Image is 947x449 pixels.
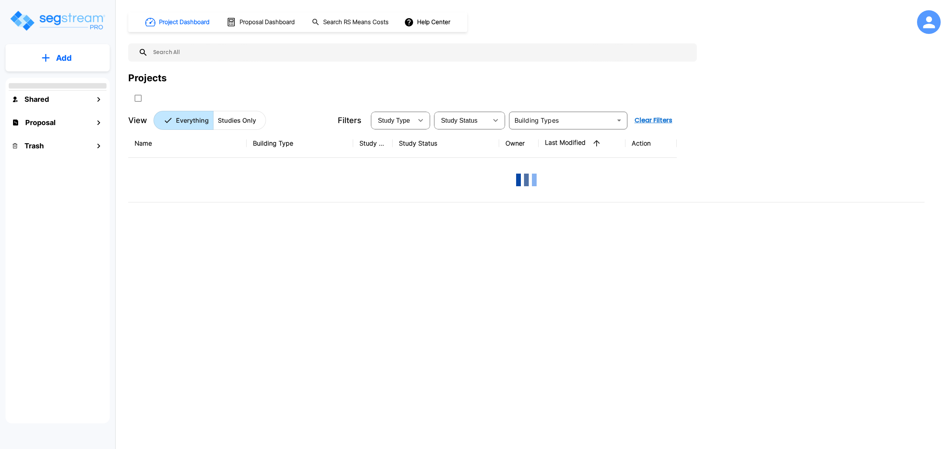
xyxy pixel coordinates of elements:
div: Projects [128,71,167,85]
th: Study Type [353,129,393,158]
th: Name [128,129,247,158]
p: Studies Only [218,116,256,125]
button: Open [614,115,625,126]
input: Building Types [511,115,612,126]
input: Search All [148,43,693,62]
th: Study Status [393,129,499,158]
h1: Proposal Dashboard [240,18,295,27]
span: Study Type [378,117,410,124]
span: Study Status [441,117,478,124]
h1: Search RS Means Costs [323,18,389,27]
div: Select [372,109,413,131]
button: Clear Filters [631,112,676,128]
h1: Project Dashboard [159,18,210,27]
div: Select [436,109,488,131]
button: Help Center [402,15,453,30]
p: Add [56,52,72,64]
button: Everything [153,111,213,130]
button: Studies Only [213,111,266,130]
th: Last Modified [539,129,625,158]
h1: Proposal [25,117,56,128]
button: Add [6,47,110,69]
p: Filters [338,114,361,126]
th: Owner [499,129,539,158]
th: Building Type [247,129,353,158]
th: Action [625,129,677,158]
h1: Trash [24,140,44,151]
p: Everything [176,116,209,125]
button: SelectAll [130,90,146,106]
button: Search RS Means Costs [309,15,393,30]
h1: Shared [24,94,49,105]
p: View [128,114,147,126]
button: Project Dashboard [142,13,214,31]
img: Logo [9,9,106,32]
button: Proposal Dashboard [223,14,299,30]
img: Loading [511,164,542,196]
div: Platform [153,111,266,130]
